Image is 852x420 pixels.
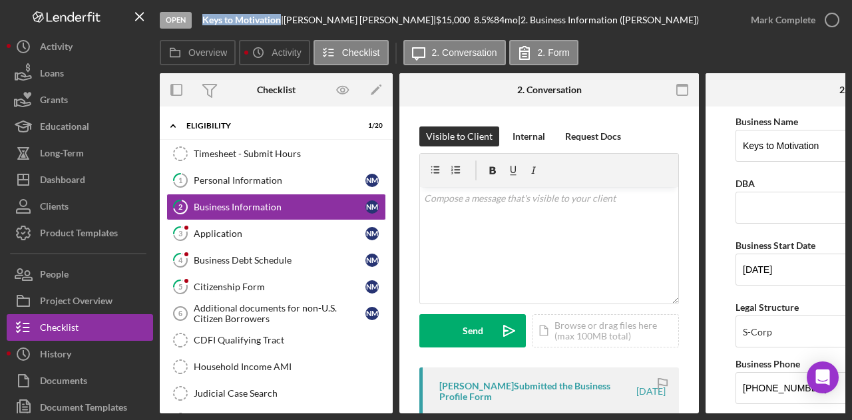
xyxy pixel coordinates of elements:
tspan: 1 [178,176,182,184]
tspan: 3 [178,229,182,238]
button: Overview [160,40,236,65]
div: | [202,15,284,25]
button: Checklist [7,314,153,341]
label: Checklist [342,47,380,58]
button: Loans [7,60,153,87]
tspan: 5 [178,282,182,291]
div: [PERSON_NAME] [PERSON_NAME] | [284,15,436,25]
div: N M [365,254,379,267]
div: Personal Information [194,175,365,186]
tspan: 2 [178,202,182,211]
a: 3ApplicationNM [166,220,386,247]
div: Documents [40,367,87,397]
a: CDFI Qualifying Tract [166,327,386,353]
label: Business Phone [736,358,800,369]
button: 2. Form [509,40,578,65]
button: History [7,341,153,367]
div: Visible to Client [426,126,493,146]
div: Judicial Case Search [194,388,385,399]
button: Project Overview [7,288,153,314]
div: Send [463,314,483,347]
div: Checklist [40,314,79,344]
button: Visible to Client [419,126,499,146]
div: Loans [40,60,64,90]
button: Send [419,314,526,347]
button: Long-Term [7,140,153,166]
button: Mark Complete [738,7,845,33]
div: Eligibility [186,122,349,130]
div: 2. Conversation [517,85,582,95]
button: Activity [7,33,153,60]
button: Internal [506,126,552,146]
div: [PERSON_NAME] Submitted the Business Profile Form [439,381,634,402]
div: Dashboard [40,166,85,196]
button: Request Docs [558,126,628,146]
a: 2Business InformationNM [166,194,386,220]
div: N M [365,307,379,320]
b: Keys to Motivation [202,14,281,25]
button: 2. Conversation [403,40,506,65]
label: Business Start Date [736,240,815,251]
div: Internal [513,126,545,146]
a: 5Citizenship FormNM [166,274,386,300]
div: Educational [40,113,89,143]
button: Documents [7,367,153,394]
time: 2025-07-21 19:47 [636,386,666,397]
button: Clients [7,193,153,220]
div: Timesheet - Submit Hours [194,148,385,159]
div: Business Debt Schedule [194,255,365,266]
div: Application [194,228,365,239]
a: 4Business Debt ScheduleNM [166,247,386,274]
div: N M [365,280,379,294]
div: Activity [40,33,73,63]
div: History [40,341,71,371]
label: Overview [188,47,227,58]
a: Judicial Case Search [166,380,386,407]
button: Grants [7,87,153,113]
div: Request Docs [565,126,621,146]
label: 2. Form [538,47,570,58]
div: CDFI Qualifying Tract [194,335,385,345]
div: N M [365,200,379,214]
label: 2. Conversation [432,47,497,58]
div: N M [365,174,379,187]
div: Grants [40,87,68,116]
div: Mark Complete [751,7,815,33]
button: Dashboard [7,166,153,193]
tspan: 6 [178,310,182,317]
div: Product Templates [40,220,118,250]
div: Citizenship Form [194,282,365,292]
label: DBA [736,178,755,189]
button: Product Templates [7,220,153,246]
div: Business Information [194,202,365,212]
div: Clients [40,193,69,223]
label: Activity [272,47,301,58]
div: Open [160,12,192,29]
div: Checklist [257,85,296,95]
label: Business Name [736,116,798,127]
div: N M [365,227,379,240]
div: 84 mo [494,15,518,25]
a: Timesheet - Submit Hours [166,140,386,167]
button: Activity [239,40,310,65]
div: Additional documents for non-U.S. Citizen Borrowers [194,303,365,324]
div: S-Corp [743,327,772,337]
div: 1 / 20 [359,122,383,130]
a: 1Personal InformationNM [166,167,386,194]
div: 8.5 % [474,15,494,25]
div: People [40,261,69,291]
tspan: 4 [178,256,183,264]
span: $15,000 [436,14,470,25]
a: Household Income AMI [166,353,386,380]
button: People [7,261,153,288]
div: Open Intercom Messenger [807,361,839,393]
